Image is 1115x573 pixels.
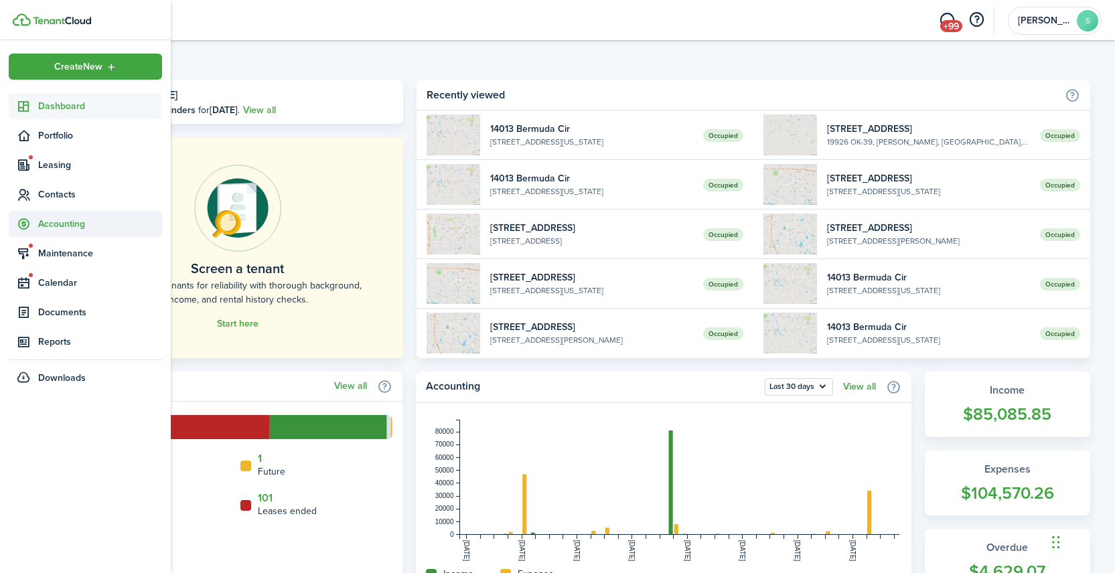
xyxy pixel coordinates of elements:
[54,62,102,72] span: Create New
[33,17,91,25] img: TenantCloud
[1040,179,1080,191] span: Occupied
[427,114,480,155] img: 1
[426,378,758,396] home-widget-title: Accounting
[38,129,162,143] span: Portfolio
[827,320,1030,334] widget-list-item-title: 14013 Bermuda Cir
[739,540,746,562] tspan: [DATE]
[435,467,454,474] tspan: 50000
[827,270,1030,284] widget-list-item-title: 14013 Bermuda Cir
[763,214,817,254] img: 1
[703,228,743,241] span: Occupied
[925,372,1090,437] a: Income$85,085.85
[827,334,1030,346] widget-list-item-description: [STREET_ADDRESS][US_STATE]
[703,179,743,191] span: Occupied
[102,278,374,307] home-placeholder-description: Check your tenants for reliability with thorough background, income, and rental history checks.
[427,263,480,304] img: 1
[38,335,162,349] span: Reports
[109,103,240,117] p: You have for .
[1077,10,1098,31] avatar-text: S
[703,278,743,291] span: Occupied
[38,99,162,113] span: Dashboard
[243,103,276,117] a: View all
[258,492,273,504] a: 101
[13,13,31,26] img: TenantCloud
[435,479,454,487] tspan: 40000
[490,284,693,297] widget-list-item-description: [STREET_ADDRESS][US_STATE]
[938,382,1077,398] widget-stats-title: Income
[490,122,693,136] widget-list-item-title: 14013 Bermuda Cir
[217,319,258,329] a: Start here
[1048,509,1115,573] iframe: Chat Widget
[9,93,162,119] a: Dashboard
[490,334,693,346] widget-list-item-description: [STREET_ADDRESS][PERSON_NAME]
[518,540,525,562] tspan: [DATE]
[628,540,636,562] tspan: [DATE]
[490,171,693,185] widget-list-item-title: 14013 Bermuda Cir
[827,122,1030,136] widget-list-item-title: [STREET_ADDRESS]
[147,103,198,117] b: 3 reminders
[334,381,367,392] a: View all
[573,540,581,562] tspan: [DATE]
[938,402,1077,427] widget-stats-count: $85,085.85
[427,313,480,353] img: 1
[258,465,285,479] home-widget-title: Future
[490,320,693,334] widget-list-item-title: [STREET_ADDRESS]
[938,540,1077,556] widget-stats-title: Overdue
[938,461,1077,477] widget-stats-title: Expenses
[843,382,876,392] a: View all
[827,221,1030,235] widget-list-item-title: [STREET_ADDRESS]
[1040,129,1080,142] span: Occupied
[427,214,480,254] img: 1
[9,54,162,80] button: Open menu
[191,258,284,278] home-placeholder-title: Screen a tenant
[827,235,1030,247] widget-list-item-description: [STREET_ADDRESS][PERSON_NAME]
[938,481,1077,506] widget-stats-count: $104,570.26
[827,185,1030,197] widget-list-item-description: [STREET_ADDRESS][US_STATE]
[965,9,988,31] button: Open resource center
[82,378,327,394] home-widget-title: Lease funnel
[38,187,162,201] span: Contacts
[1052,522,1060,562] div: Drag
[794,540,801,562] tspan: [DATE]
[703,129,743,142] span: Occupied
[427,87,1057,103] home-widget-title: Recently viewed
[763,263,817,304] img: 1
[38,246,162,260] span: Maintenance
[1018,16,1071,25] span: Stacie
[765,378,833,396] button: Last 30 days
[435,518,454,525] tspan: 10000
[9,329,162,355] a: Reports
[763,313,817,353] img: 1
[109,87,394,104] h3: [DATE], [DATE]
[435,454,454,461] tspan: 60000
[763,114,817,155] img: 1
[194,165,281,252] img: Online payments
[827,171,1030,185] widget-list-item-title: [STREET_ADDRESS]
[427,164,480,205] img: 1
[934,3,960,37] a: Messaging
[1040,278,1080,291] span: Occupied
[490,136,693,148] widget-list-item-description: [STREET_ADDRESS][US_STATE]
[258,504,317,518] home-widget-title: Leases ended
[435,492,454,499] tspan: 30000
[1040,327,1080,340] span: Occupied
[38,276,162,290] span: Calendar
[763,164,817,205] img: 1
[210,103,238,117] b: [DATE]
[925,451,1090,516] a: Expenses$104,570.26
[463,540,470,562] tspan: [DATE]
[38,158,162,172] span: Leasing
[38,305,162,319] span: Documents
[435,428,454,435] tspan: 80000
[490,221,693,235] widget-list-item-title: [STREET_ADDRESS]
[258,453,262,465] a: 1
[1040,228,1080,241] span: Occupied
[38,371,86,385] span: Downloads
[765,378,833,396] button: Open menu
[435,505,454,512] tspan: 20000
[827,136,1030,148] widget-list-item-description: 19926 OK-39, [PERSON_NAME], [GEOGRAPHIC_DATA], 73080, [GEOGRAPHIC_DATA]
[490,270,693,284] widget-list-item-title: [STREET_ADDRESS]
[703,327,743,340] span: Occupied
[450,531,454,538] tspan: 0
